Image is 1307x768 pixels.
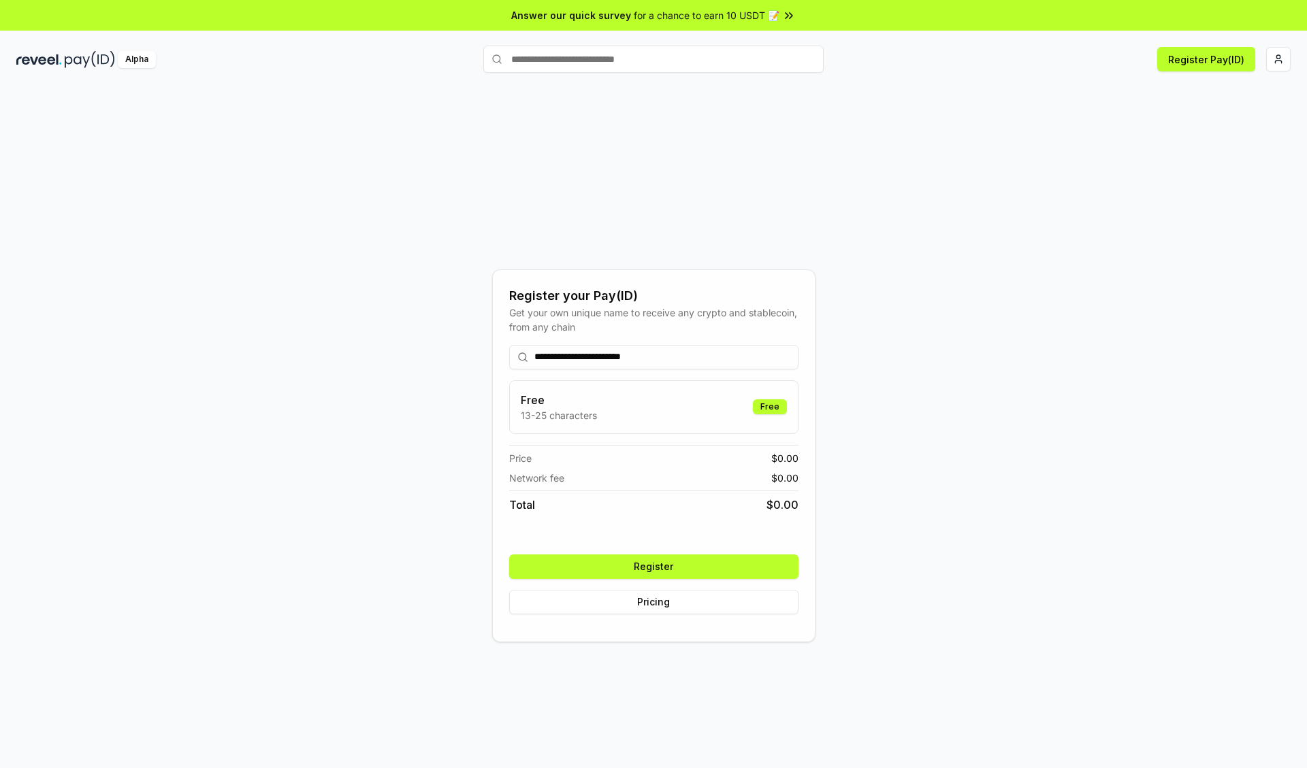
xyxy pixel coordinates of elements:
[509,451,532,465] span: Price
[1157,47,1255,71] button: Register Pay(ID)
[521,392,597,408] h3: Free
[511,8,631,22] span: Answer our quick survey
[509,554,798,579] button: Register
[753,399,787,414] div: Free
[509,497,535,513] span: Total
[767,497,798,513] span: $ 0.00
[65,51,115,68] img: pay_id
[521,408,597,422] p: 13-25 characters
[509,286,798,305] div: Register your Pay(ID)
[118,51,156,68] div: Alpha
[771,471,798,485] span: $ 0.00
[509,305,798,334] div: Get your own unique name to receive any crypto and stablecoin, from any chain
[509,471,564,485] span: Network fee
[771,451,798,465] span: $ 0.00
[634,8,779,22] span: for a chance to earn 10 USDT 📝
[509,590,798,614] button: Pricing
[16,51,62,68] img: reveel_dark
